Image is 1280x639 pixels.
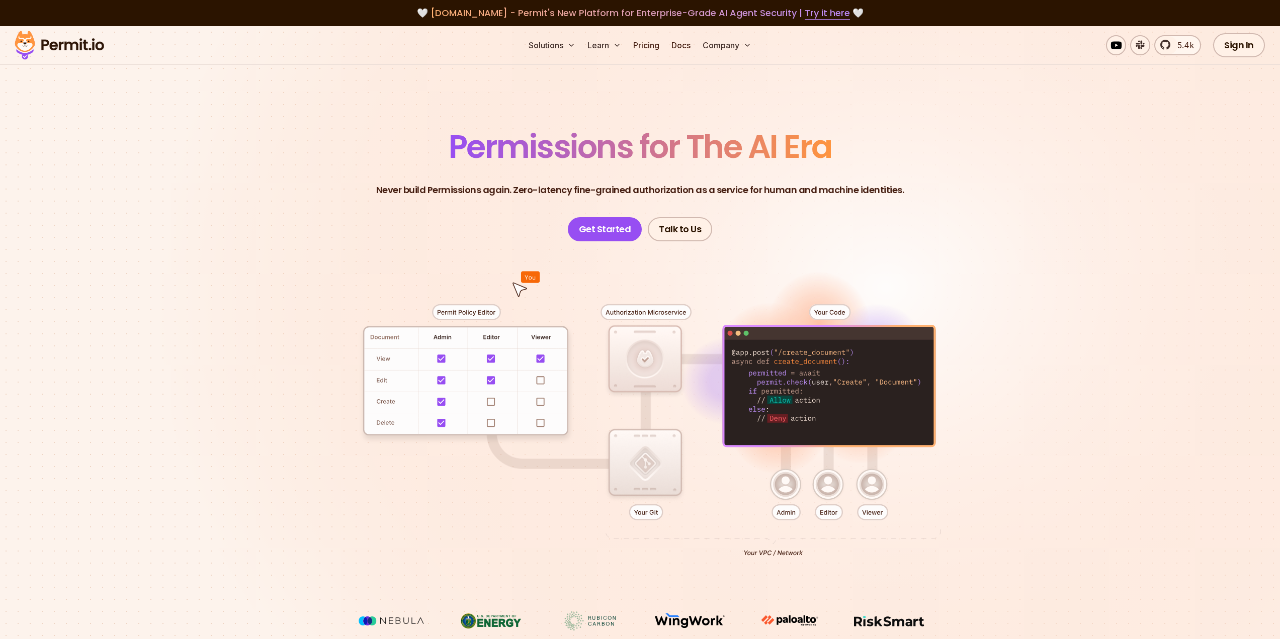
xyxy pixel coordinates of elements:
a: Docs [667,35,695,55]
span: Permissions for The AI Era [449,124,832,169]
a: Sign In [1213,33,1265,57]
p: Never build Permissions again. Zero-latency fine-grained authorization as a service for human and... [376,183,904,197]
button: Learn [583,35,625,55]
img: Nebula [354,611,429,630]
a: Talk to Us [648,217,712,241]
button: Company [699,35,755,55]
img: paloalto [752,611,827,629]
img: Wingwork [652,611,728,630]
span: [DOMAIN_NAME] - Permit's New Platform for Enterprise-Grade AI Agent Security | [431,7,850,19]
a: Get Started [568,217,642,241]
img: US department of energy [453,611,529,630]
img: Rubicon [553,611,628,630]
button: Solutions [525,35,579,55]
div: 🤍 🤍 [24,6,1256,20]
a: Try it here [805,7,850,20]
a: Pricing [629,35,663,55]
img: Risksmart [851,611,927,630]
a: 5.4k [1154,35,1201,55]
span: 5.4k [1171,39,1194,51]
img: Permit logo [10,28,109,62]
